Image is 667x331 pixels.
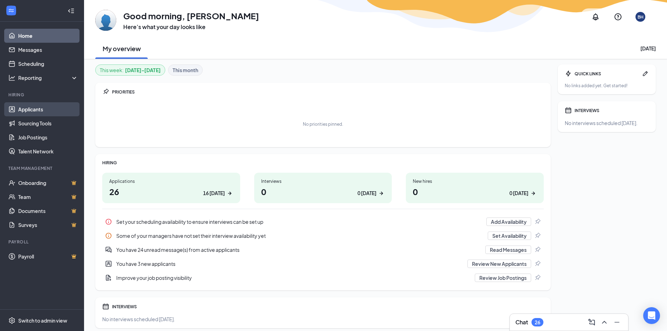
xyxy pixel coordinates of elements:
[102,316,544,323] div: No interviews scheduled [DATE].
[534,246,541,253] svg: Pin
[638,14,644,20] div: BH
[613,318,621,326] svg: Minimize
[102,173,240,203] a: Applications2616 [DATE]ArrowRight
[565,107,572,114] svg: Calendar
[102,88,109,95] svg: Pin
[565,70,572,77] svg: Bolt
[123,10,259,22] h1: Good morning, [PERSON_NAME]
[8,165,77,171] div: Team Management
[116,218,482,225] div: Set your scheduling availability to ensure interviews can be set up
[534,232,541,239] svg: Pin
[565,83,649,89] div: No links added yet. Get started!
[357,189,376,197] div: 0 [DATE]
[102,303,109,310] svg: Calendar
[95,10,116,31] img: Beverly Henry
[640,45,656,52] div: [DATE]
[102,160,544,166] div: HIRING
[109,186,233,198] h1: 26
[100,66,161,74] div: This week :
[102,257,544,271] div: You have 3 new applicants
[173,66,198,74] b: This month
[8,74,15,81] svg: Analysis
[575,71,639,77] div: QUICK LINKS
[18,74,78,81] div: Reporting
[488,232,531,240] button: Set Availability
[102,215,544,229] div: Set your scheduling availability to ensure interviews can be set up
[486,218,531,226] button: Add Availability
[406,173,544,203] a: New hires00 [DATE]ArrowRight
[534,260,541,267] svg: Pin
[18,29,78,43] a: Home
[123,23,259,31] h3: Here’s what your day looks like
[18,190,78,204] a: TeamCrown
[68,7,75,14] svg: Collapse
[18,102,78,116] a: Applicants
[105,274,112,281] svg: DocumentAdd
[261,178,385,184] div: Interviews
[8,92,77,98] div: Hiring
[203,189,225,197] div: 16 [DATE]
[18,144,78,158] a: Talent Network
[18,130,78,144] a: Job Postings
[535,319,540,325] div: 26
[614,13,622,21] svg: QuestionInfo
[116,232,484,239] div: Some of your managers have not set their interview availability yet
[18,176,78,190] a: OnboardingCrown
[18,204,78,218] a: DocumentsCrown
[509,189,528,197] div: 0 [DATE]
[102,257,544,271] a: UserEntityYou have 3 new applicantsReview New ApplicantsPin
[303,121,343,127] div: No priorities pinned.
[109,178,233,184] div: Applications
[588,318,596,326] svg: ComposeMessage
[254,173,392,203] a: Interviews00 [DATE]ArrowRight
[116,246,481,253] div: You have 24 unread message(s) from active applicants
[102,271,544,285] a: DocumentAddImprove your job posting visibilityReview Job PostingsPin
[116,274,471,281] div: Improve your job posting visibility
[102,243,544,257] a: DoubleChatActiveYou have 24 unread message(s) from active applicantsRead MessagesPin
[565,119,649,126] div: No interviews scheduled [DATE].
[105,232,112,239] svg: Info
[102,215,544,229] a: InfoSet your scheduling availability to ensure interviews can be set upAdd AvailabilityPin
[112,89,544,95] div: PRIORITIES
[261,186,385,198] h1: 0
[18,43,78,57] a: Messages
[600,318,609,326] svg: ChevronUp
[8,7,15,14] svg: WorkstreamLogo
[575,108,649,113] div: INTERVIEWS
[378,190,385,197] svg: ArrowRight
[226,190,233,197] svg: ArrowRight
[103,44,141,53] h2: My overview
[475,274,531,282] button: Review Job Postings
[467,260,531,268] button: Review New Applicants
[611,317,623,328] button: Minimize
[18,249,78,263] a: PayrollCrown
[105,260,112,267] svg: UserEntity
[530,190,537,197] svg: ArrowRight
[599,317,610,328] button: ChevronUp
[102,243,544,257] div: You have 24 unread message(s) from active applicants
[534,274,541,281] svg: Pin
[116,260,463,267] div: You have 3 new applicants
[112,304,544,310] div: INTERVIEWS
[586,317,597,328] button: ComposeMessage
[591,13,600,21] svg: Notifications
[102,229,544,243] a: InfoSome of your managers have not set their interview availability yetSet AvailabilityPin
[102,229,544,243] div: Some of your managers have not set their interview availability yet
[413,178,537,184] div: New hires
[18,57,78,71] a: Scheduling
[515,318,528,326] h3: Chat
[534,218,541,225] svg: Pin
[18,317,67,324] div: Switch to admin view
[8,239,77,245] div: Payroll
[105,246,112,253] svg: DoubleChatActive
[105,218,112,225] svg: Info
[413,186,537,198] h1: 0
[643,307,660,324] div: Open Intercom Messenger
[8,317,15,324] svg: Settings
[18,218,78,232] a: SurveysCrown
[485,246,531,254] button: Read Messages
[125,66,161,74] b: [DATE] - [DATE]
[642,70,649,77] svg: Pen
[18,116,78,130] a: Sourcing Tools
[102,271,544,285] div: Improve your job posting visibility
